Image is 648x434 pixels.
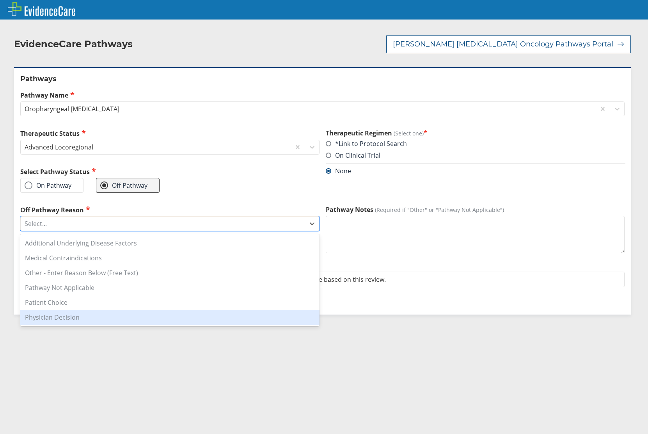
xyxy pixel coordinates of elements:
[326,129,625,137] h3: Therapeutic Regimen
[20,236,320,251] div: Additional Underlying Disease Factors
[393,39,613,49] span: [PERSON_NAME] [MEDICAL_DATA] Oncology Pathways Portal
[20,167,320,176] h2: Select Pathway Status
[20,251,320,265] div: Medical Contraindications
[100,181,147,189] label: Off Pathway
[25,219,47,228] div: Select...
[394,130,424,137] span: (Select one)
[326,205,625,214] label: Pathway Notes
[326,151,380,160] label: On Clinical Trial
[20,205,320,214] label: Off Pathway Reason
[20,265,320,280] div: Other - Enter Reason Below (Free Text)
[20,280,320,295] div: Pathway Not Applicable
[25,105,119,113] div: Oropharyngeal [MEDICAL_DATA]
[20,91,625,100] label: Pathway Name
[14,38,133,50] h2: EvidenceCare Pathways
[20,74,625,84] h2: Pathways
[375,206,504,213] span: (Required if "Other" or "Pathway Not Applicable")
[20,295,320,310] div: Patient Choice
[8,2,75,16] img: EvidenceCare
[20,129,320,138] label: Therapeutic Status
[25,143,93,151] div: Advanced Locoregional
[386,35,631,53] button: [PERSON_NAME] [MEDICAL_DATA] Oncology Pathways Portal
[326,167,351,175] label: None
[326,139,407,148] label: *Link to Protocol Search
[20,310,320,325] div: Physician Decision
[25,181,71,189] label: On Pathway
